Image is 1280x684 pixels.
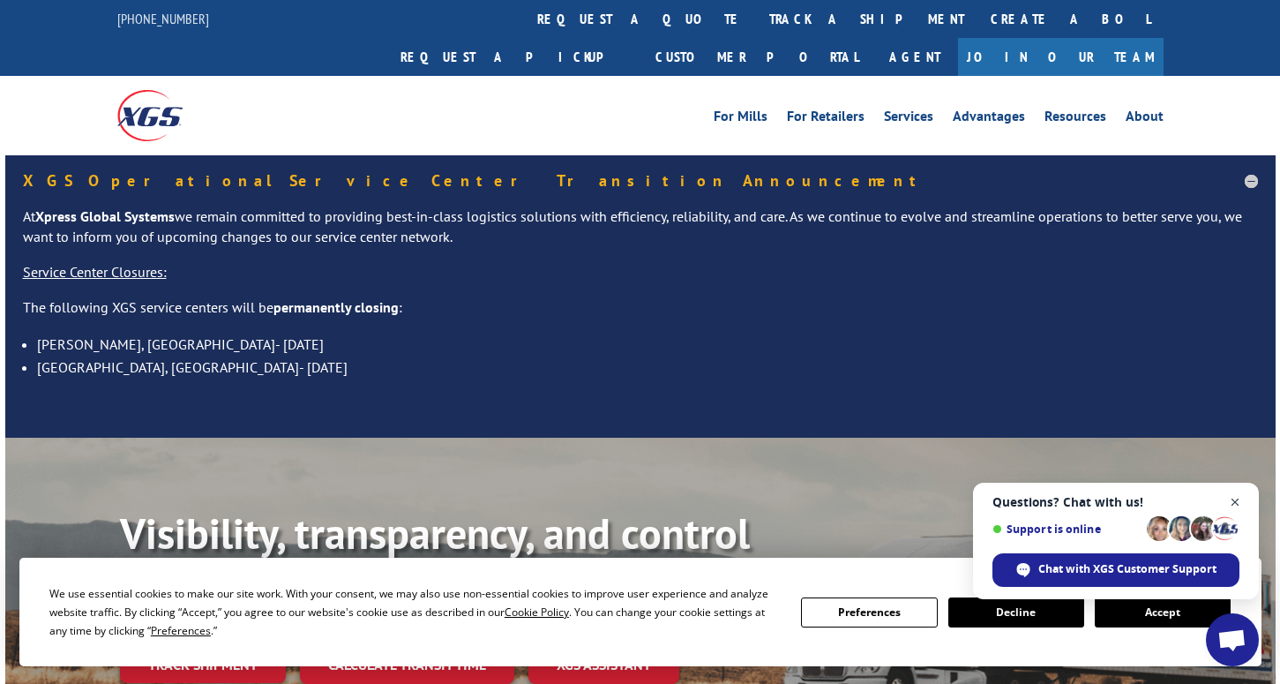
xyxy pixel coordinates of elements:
[1044,109,1106,129] a: Resources
[1126,109,1164,129] a: About
[23,207,1258,263] p: At we remain committed to providing best-in-class logistics solutions with efficiency, reliabilit...
[23,173,1258,189] h5: XGS Operational Service Center Transition Announcement
[992,522,1141,536] span: Support is online
[992,553,1239,587] span: Chat with XGS Customer Support
[505,605,569,620] span: Cookie Policy
[117,10,209,27] a: [PHONE_NUMBER]
[872,38,958,76] a: Agent
[992,495,1239,509] span: Questions? Chat with us!
[387,38,642,76] a: Request a pickup
[714,109,767,129] a: For Mills
[23,263,167,281] u: Service Center Closures:
[19,558,1261,666] div: Cookie Consent Prompt
[787,109,865,129] a: For Retailers
[49,584,780,640] div: We use essential cookies to make our site work. With your consent, we may also use non-essential ...
[273,298,399,316] strong: permanently closing
[953,109,1025,129] a: Advantages
[1206,613,1259,666] a: Open chat
[801,598,937,628] button: Preferences
[151,623,211,638] span: Preferences
[884,109,933,129] a: Services
[1038,561,1216,577] span: Chat with XGS Customer Support
[642,38,872,76] a: Customer Portal
[35,207,175,225] strong: Xpress Global Systems
[120,506,750,612] b: Visibility, transparency, and control for your entire supply chain.
[958,38,1164,76] a: Join Our Team
[948,598,1084,628] button: Decline
[1095,598,1231,628] button: Accept
[37,333,1258,356] li: [PERSON_NAME], [GEOGRAPHIC_DATA]- [DATE]
[23,297,1258,333] p: The following XGS service centers will be :
[37,356,1258,379] li: [GEOGRAPHIC_DATA], [GEOGRAPHIC_DATA]- [DATE]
